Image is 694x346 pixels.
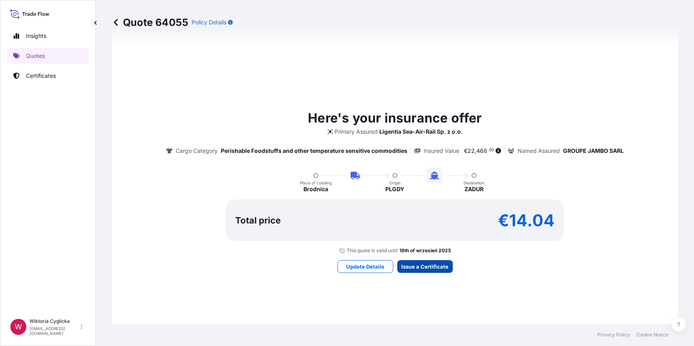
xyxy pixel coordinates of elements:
p: Certificates [26,72,56,80]
button: Update Details [337,260,393,273]
p: Ligentia Sea-Air-Rail Sp. z o.o. [380,128,463,136]
span: W [15,323,22,331]
a: Quotes [7,48,89,64]
p: Wiktoria Cyglicka [30,318,79,324]
a: Cookie Notice [636,332,668,338]
span: 468 [476,148,487,154]
p: Primary Assured [335,128,378,136]
span: 22 [468,148,475,154]
span: € [464,148,468,154]
span: , [475,148,476,154]
p: €14.04 [498,214,555,227]
span: 00 [489,149,494,152]
p: This quote is valid until [347,247,398,254]
button: Issue a Certificate [397,260,453,273]
a: Privacy Policy [597,332,630,338]
span: . [488,149,489,152]
p: Destination [464,180,484,185]
p: Place of Loading [300,180,332,185]
p: Quote 64055 [112,16,188,29]
p: 19th of wrzesień 2025 [400,247,451,254]
p: Insured Value [424,147,459,155]
p: Cargo Category [176,147,218,155]
a: Certificates [7,68,89,84]
p: Update Details [346,263,384,271]
p: Perishable Foodstuffs and other temperature sensitive commodities [221,147,407,155]
p: Brodnica [303,185,328,193]
p: Here's your insurance offer [308,109,482,128]
p: Origin [389,180,401,185]
p: [EMAIL_ADDRESS][DOMAIN_NAME] [30,326,79,336]
p: PLGDY [386,185,405,193]
p: Policy Details [192,18,226,26]
p: Named Assured [518,147,560,155]
p: GROUPE JAMBO SARL [563,147,624,155]
p: Insights [26,32,46,40]
p: Quotes [26,52,45,60]
p: ZADUR [464,185,484,193]
p: Issue a Certificate [401,263,448,271]
a: Insights [7,28,89,44]
p: Total price [235,216,281,224]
